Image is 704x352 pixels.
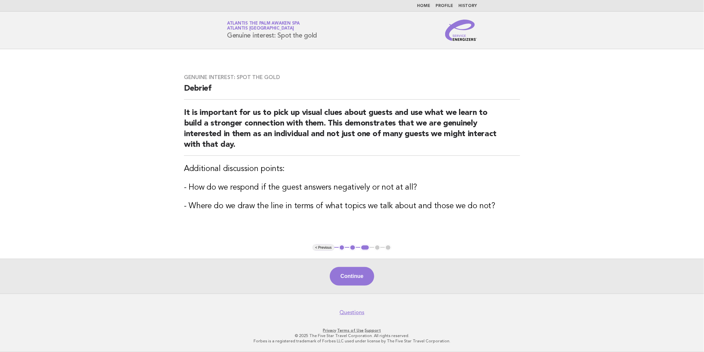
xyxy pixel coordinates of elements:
[227,21,300,31] a: Atlantis The Palm Awaken SpaAtlantis [GEOGRAPHIC_DATA]
[360,244,370,251] button: 3
[365,328,381,333] a: Support
[337,328,364,333] a: Terms of Use
[184,83,520,100] h2: Debrief
[313,244,334,251] button: < Previous
[227,27,294,31] span: Atlantis [GEOGRAPHIC_DATA]
[149,338,555,344] p: Forbes is a registered trademark of Forbes LLC used under license by The Five Star Travel Corpora...
[149,328,555,333] p: · ·
[184,182,520,193] h3: - How do we respond if the guest answers negatively or not at all?
[330,267,374,286] button: Continue
[184,164,520,174] h3: Additional discussion points:
[349,244,356,251] button: 2
[340,309,365,316] a: Questions
[184,74,520,81] h3: Genuine interest: Spot the gold
[417,4,430,8] a: Home
[184,108,520,156] h2: It is important for us to pick up visual clues about guests and use what we learn to build a stro...
[323,328,336,333] a: Privacy
[436,4,453,8] a: Profile
[458,4,477,8] a: History
[339,244,345,251] button: 1
[227,22,317,39] h1: Genuine interest: Spot the gold
[445,20,477,41] img: Service Energizers
[184,201,520,212] h3: - Where do we draw the line in terms of what topics we talk about and those we do not?
[149,333,555,338] p: © 2025 The Five Star Travel Corporation. All rights reserved.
